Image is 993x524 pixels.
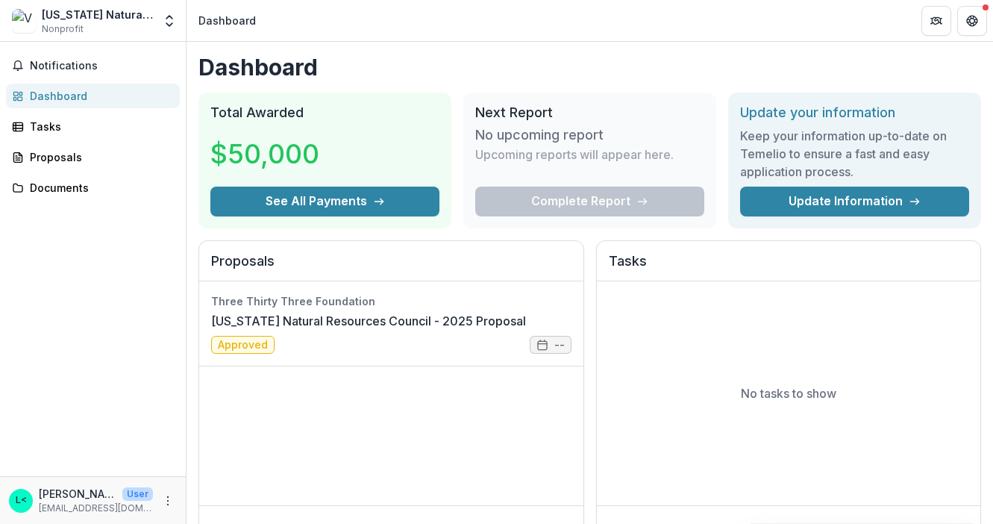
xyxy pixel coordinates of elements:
p: [EMAIL_ADDRESS][DOMAIN_NAME] [39,502,153,515]
h1: Dashboard [198,54,981,81]
div: Tasks [30,119,168,134]
h3: $50,000 [210,134,322,174]
span: Notifications [30,60,174,72]
p: Upcoming reports will appear here. [475,146,674,163]
a: [US_STATE] Natural Resources Council - 2025 Proposal [211,312,526,330]
div: Dashboard [30,88,168,104]
button: More [159,492,177,510]
h3: No upcoming report [475,127,604,143]
a: Tasks [6,114,180,139]
a: Dashboard [6,84,180,108]
h2: Update your information [740,105,969,121]
a: Update Information [740,187,969,216]
h3: Keep your information up-to-date on Temelio to ensure a fast and easy application process. [740,127,969,181]
h2: Next Report [475,105,704,121]
div: [US_STATE] Natural Resources Council [42,7,153,22]
div: Lauren Hierl <lhierl@vnrc.org> [16,496,27,505]
p: User [122,487,153,501]
div: Documents [30,180,168,196]
div: Proposals [30,149,168,165]
a: Documents [6,175,180,200]
h2: Proposals [211,253,571,281]
span: Nonprofit [42,22,84,36]
img: Vermont Natural Resources Council [12,9,36,33]
p: No tasks to show [741,384,836,402]
button: Notifications [6,54,180,78]
button: See All Payments [210,187,439,216]
p: [PERSON_NAME] <[EMAIL_ADDRESS][DOMAIN_NAME]> [39,486,116,502]
h2: Total Awarded [210,105,439,121]
h2: Tasks [609,253,969,281]
button: Partners [921,6,951,36]
button: Open entity switcher [159,6,180,36]
div: Dashboard [198,13,256,28]
nav: breadcrumb [192,10,262,31]
a: Proposals [6,145,180,169]
button: Get Help [957,6,987,36]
